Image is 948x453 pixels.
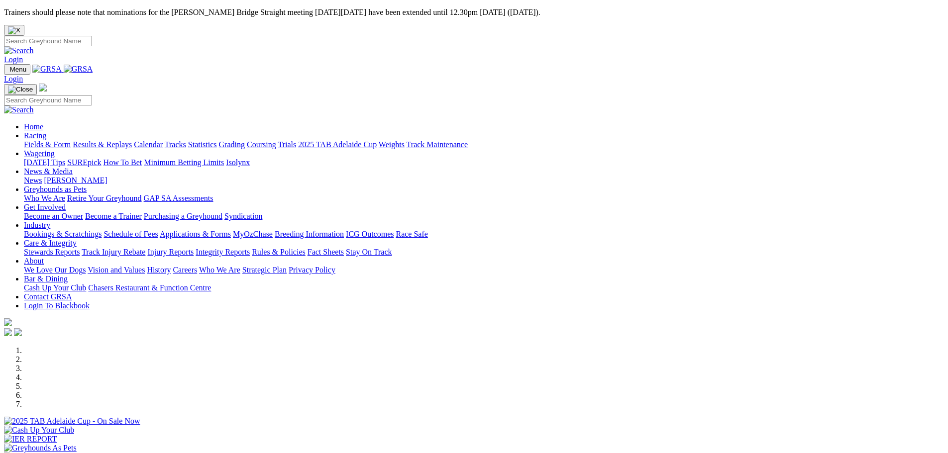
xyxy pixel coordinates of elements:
a: How To Bet [104,158,142,167]
a: Integrity Reports [196,248,250,256]
a: Become an Owner [24,212,83,220]
a: Grading [219,140,245,149]
img: twitter.svg [14,328,22,336]
input: Search [4,95,92,105]
a: News [24,176,42,184]
img: GRSA [32,65,62,74]
img: Cash Up Your Club [4,426,74,435]
a: Applications & Forms [160,230,231,238]
a: Purchasing a Greyhound [144,212,222,220]
a: About [24,257,44,265]
a: History [147,266,171,274]
a: Cash Up Your Club [24,283,86,292]
a: SUREpick [67,158,101,167]
div: Bar & Dining [24,283,944,292]
a: Rules & Policies [252,248,306,256]
a: We Love Our Dogs [24,266,86,274]
img: logo-grsa-white.png [4,318,12,326]
img: facebook.svg [4,328,12,336]
button: Toggle navigation [4,84,37,95]
a: Stay On Track [346,248,392,256]
a: Track Maintenance [407,140,468,149]
input: Search [4,36,92,46]
a: Bar & Dining [24,274,68,283]
span: Menu [10,66,26,73]
a: MyOzChase [233,230,273,238]
div: News & Media [24,176,944,185]
img: logo-grsa-white.png [39,84,47,91]
a: Greyhounds as Pets [24,185,87,193]
a: Strategic Plan [242,266,287,274]
div: About [24,266,944,274]
a: Fields & Form [24,140,71,149]
a: Racing [24,131,46,140]
a: Wagering [24,149,55,158]
p: Trainers should please note that nominations for the [PERSON_NAME] Bridge Straight meeting [DATE]... [4,8,944,17]
a: Who We Are [24,194,65,202]
a: Care & Integrity [24,239,77,247]
a: [DATE] Tips [24,158,65,167]
img: Search [4,46,34,55]
a: Industry [24,221,50,229]
a: Breeding Information [275,230,344,238]
a: Who We Are [199,266,240,274]
img: IER REPORT [4,435,57,444]
a: Careers [173,266,197,274]
a: Race Safe [396,230,427,238]
a: Tracks [165,140,186,149]
a: Contact GRSA [24,292,72,301]
a: Coursing [247,140,276,149]
a: Privacy Policy [289,266,335,274]
a: [PERSON_NAME] [44,176,107,184]
img: Close [8,86,33,93]
a: Fact Sheets [308,248,344,256]
a: Calendar [134,140,163,149]
a: Get Involved [24,203,66,211]
a: Vision and Values [88,266,145,274]
img: X [8,26,20,34]
a: ICG Outcomes [346,230,394,238]
a: Isolynx [226,158,250,167]
a: Retire Your Greyhound [67,194,142,202]
a: Schedule of Fees [104,230,158,238]
img: 2025 TAB Adelaide Cup - On Sale Now [4,417,140,426]
a: Home [24,122,43,131]
button: Close [4,25,24,36]
div: Racing [24,140,944,149]
a: News & Media [24,167,73,176]
a: Stewards Reports [24,248,80,256]
a: Results & Replays [73,140,132,149]
button: Toggle navigation [4,64,30,75]
a: Trials [278,140,296,149]
a: Login To Blackbook [24,301,90,310]
img: Search [4,105,34,114]
a: Track Injury Rebate [82,248,145,256]
div: Get Involved [24,212,944,221]
a: Minimum Betting Limits [144,158,224,167]
a: Chasers Restaurant & Function Centre [88,283,211,292]
a: Bookings & Scratchings [24,230,102,238]
img: Greyhounds As Pets [4,444,77,453]
a: Syndication [224,212,262,220]
a: Injury Reports [147,248,194,256]
a: 2025 TAB Adelaide Cup [298,140,377,149]
div: Industry [24,230,944,239]
a: Statistics [188,140,217,149]
a: GAP SA Assessments [144,194,213,202]
div: Greyhounds as Pets [24,194,944,203]
a: Become a Trainer [85,212,142,220]
a: Login [4,75,23,83]
img: GRSA [64,65,93,74]
a: Login [4,55,23,64]
div: Wagering [24,158,944,167]
a: Weights [379,140,405,149]
div: Care & Integrity [24,248,944,257]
